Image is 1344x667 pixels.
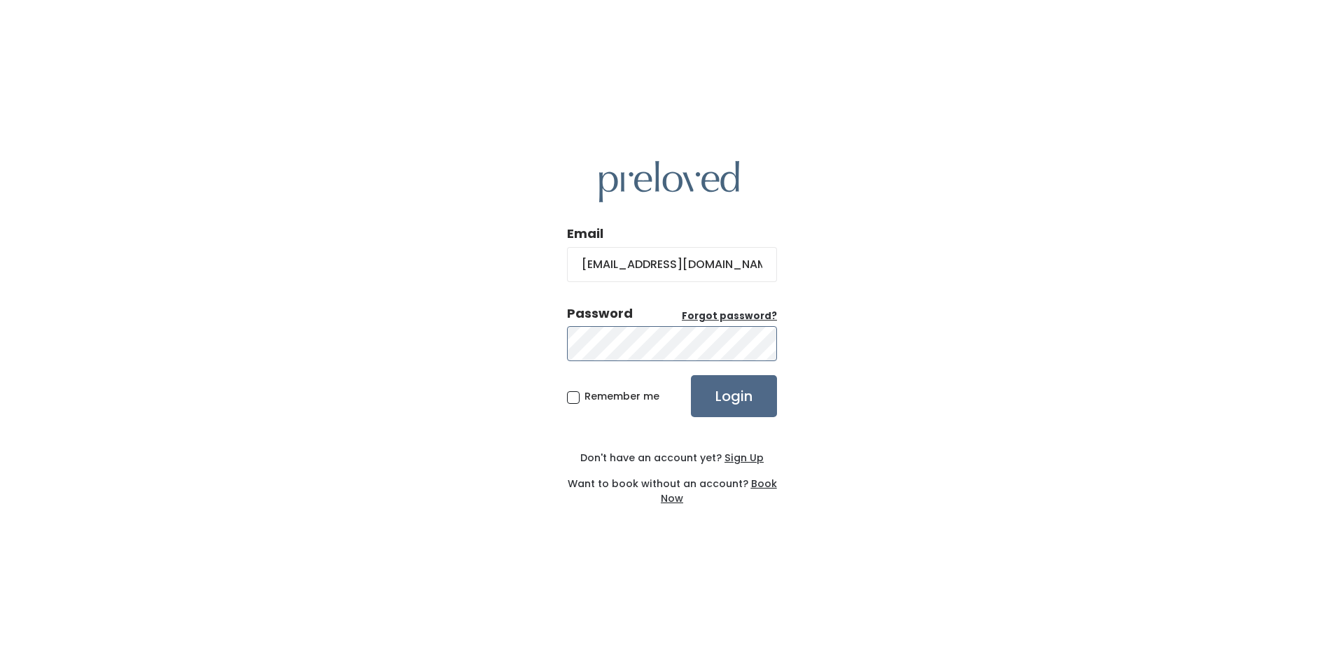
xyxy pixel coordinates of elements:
[567,451,777,465] div: Don't have an account yet?
[567,304,633,323] div: Password
[682,309,777,323] a: Forgot password?
[584,389,659,403] span: Remember me
[722,451,764,465] a: Sign Up
[599,161,739,202] img: preloved logo
[724,451,764,465] u: Sign Up
[567,225,603,243] label: Email
[567,465,777,506] div: Want to book without an account?
[661,477,777,505] a: Book Now
[691,375,777,417] input: Login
